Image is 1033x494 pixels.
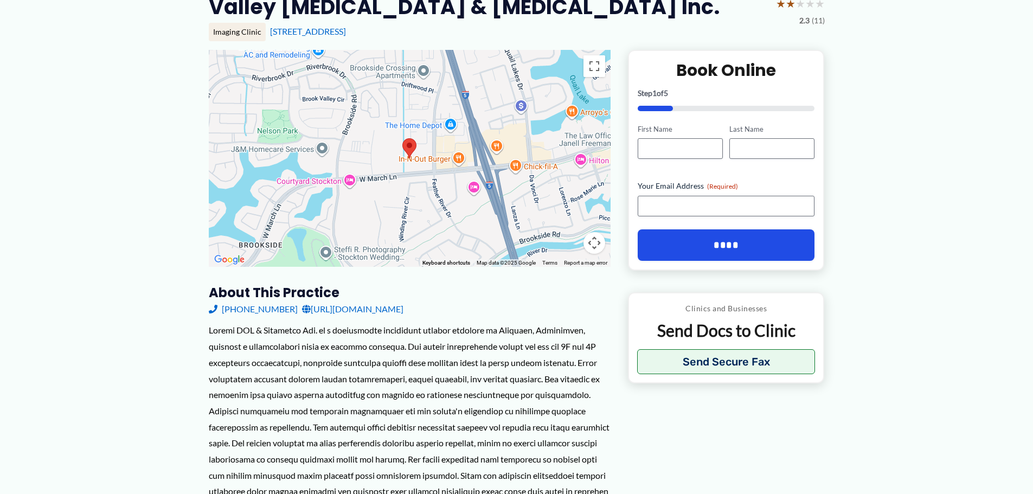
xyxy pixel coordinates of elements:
[729,124,814,134] label: Last Name
[209,23,266,41] div: Imaging Clinic
[638,89,815,97] p: Step of
[583,232,605,254] button: Map camera controls
[211,253,247,267] img: Google
[707,182,738,190] span: (Required)
[637,349,816,374] button: Send Secure Fax
[583,55,605,77] button: Toggle fullscreen view
[542,260,557,266] a: Terms (opens in new tab)
[211,253,247,267] a: Open this area in Google Maps (opens a new window)
[664,88,668,98] span: 5
[270,26,346,36] a: [STREET_ADDRESS]
[209,284,611,301] h3: About this practice
[652,88,657,98] span: 1
[812,14,825,28] span: (11)
[564,260,607,266] a: Report a map error
[637,301,816,316] p: Clinics and Businesses
[302,301,403,317] a: [URL][DOMAIN_NAME]
[477,260,536,266] span: Map data ©2025 Google
[638,60,815,81] h2: Book Online
[209,301,298,317] a: [PHONE_NUMBER]
[638,181,815,191] label: Your Email Address
[637,320,816,341] p: Send Docs to Clinic
[799,14,810,28] span: 2.3
[638,124,723,134] label: First Name
[422,259,470,267] button: Keyboard shortcuts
